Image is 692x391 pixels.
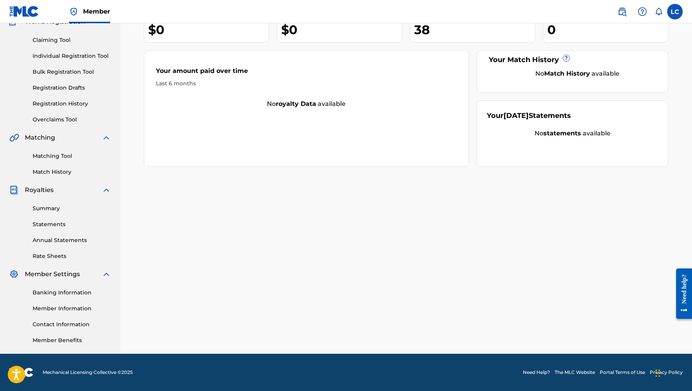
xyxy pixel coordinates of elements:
a: Member Information [33,304,111,313]
span: Member [83,7,110,16]
a: Annual Statements [33,236,111,244]
span: ? [563,55,569,61]
iframe: Chat Widget [653,354,692,391]
div: Your amount paid over time [156,66,457,80]
div: No available [144,99,469,109]
span: [DATE] [503,111,529,120]
a: Privacy Policy [650,369,683,376]
img: logo [9,368,33,377]
a: Match History [33,168,111,176]
div: No available [487,129,659,138]
div: $0 [148,21,269,38]
div: User Menu [667,4,683,19]
a: Claiming Tool [33,36,111,44]
a: Matching Tool [33,152,111,160]
div: Help [635,4,650,19]
strong: royalty data [276,100,316,107]
div: Your Statements [487,111,571,121]
img: MLC Logo [9,6,39,17]
a: Registration Drafts [33,84,111,92]
a: Bulk Registration Tool [33,68,111,76]
a: Portal Terms of Use [600,369,645,376]
a: Banking Information [33,289,111,297]
a: Overclaims Tool [33,116,111,124]
span: Mechanical Licensing Collective © 2025 [43,369,133,376]
img: expand [102,133,111,142]
span: Member Settings [25,270,80,279]
img: Member Settings [9,270,19,279]
a: Summary [33,204,111,213]
a: Registration History [33,100,111,108]
img: help [638,7,647,16]
a: Statements [33,220,111,228]
a: Need Help? [523,369,550,376]
div: Last 6 months [156,80,457,88]
div: $0 [281,21,402,38]
div: Your Match History [487,55,659,65]
a: Contact Information [33,320,111,329]
div: Notifications [655,8,663,16]
div: Drag [656,362,660,385]
img: expand [102,270,111,279]
strong: statements [543,130,581,137]
strong: Match History [544,70,590,77]
img: search [618,7,627,16]
div: 0 [547,21,668,38]
div: 38 [414,21,535,38]
img: expand [102,185,111,195]
a: The MLC Website [555,369,595,376]
img: Top Rightsholder [69,7,78,16]
a: Member Benefits [33,336,111,344]
a: Public Search [614,4,630,19]
div: No available [497,69,659,78]
a: Individual Registration Tool [33,52,111,60]
iframe: Resource Center [670,263,692,325]
span: Matching [25,133,55,142]
img: Matching [9,133,19,142]
a: Rate Sheets [33,252,111,260]
img: Royalties [9,185,19,195]
span: Royalties [25,185,54,195]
